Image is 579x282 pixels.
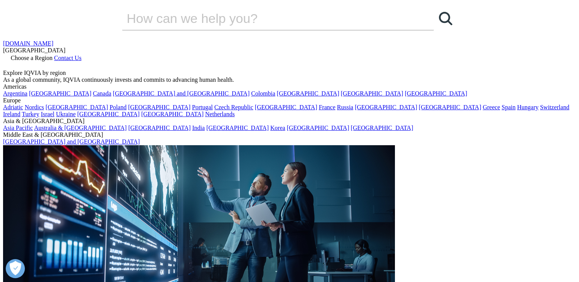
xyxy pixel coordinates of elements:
span: Choose a Region [11,55,52,61]
a: Asia Pacific [3,125,33,131]
a: Netherlands [205,111,235,117]
a: [GEOGRAPHIC_DATA] [29,90,91,97]
a: [GEOGRAPHIC_DATA] [77,111,140,117]
a: Australia & [GEOGRAPHIC_DATA] [34,125,127,131]
a: Greece [483,104,500,110]
a: Czech Republic [214,104,253,110]
div: Asia & [GEOGRAPHIC_DATA] [3,118,576,125]
a: Hungary [517,104,538,110]
input: Search [122,7,412,30]
svg: Search [439,12,452,25]
div: As a global community, IQVIA continuously invests and commits to advancing human health. [3,76,576,83]
div: Europe [3,97,576,104]
a: [GEOGRAPHIC_DATA] [341,90,403,97]
a: [GEOGRAPHIC_DATA] [277,90,339,97]
a: Russia [337,104,354,110]
a: Portugal [192,104,213,110]
a: [GEOGRAPHIC_DATA] [128,104,191,110]
a: Ukraine [56,111,76,117]
a: [GEOGRAPHIC_DATA] [287,125,349,131]
a: [GEOGRAPHIC_DATA] [141,111,204,117]
a: [GEOGRAPHIC_DATA] [405,90,467,97]
a: [GEOGRAPHIC_DATA] [255,104,317,110]
a: Search [434,7,457,30]
a: Nordics [24,104,44,110]
a: [GEOGRAPHIC_DATA] [419,104,481,110]
a: Poland [109,104,126,110]
a: France [319,104,336,110]
a: Adriatic [3,104,23,110]
div: Explore IQVIA by region [3,70,576,76]
a: Colombia [251,90,275,97]
a: [GEOGRAPHIC_DATA] [351,125,413,131]
a: [DOMAIN_NAME] [3,40,54,47]
a: [GEOGRAPHIC_DATA] [128,125,191,131]
a: [GEOGRAPHIC_DATA] and [GEOGRAPHIC_DATA] [3,138,140,145]
a: Turkey [22,111,39,117]
a: Spain [502,104,515,110]
a: Switzerland [540,104,569,110]
a: Argentina [3,90,28,97]
a: [GEOGRAPHIC_DATA] [46,104,108,110]
a: [GEOGRAPHIC_DATA] and [GEOGRAPHIC_DATA] [113,90,250,97]
a: Ireland [3,111,20,117]
div: Americas [3,83,576,90]
div: Middle East & [GEOGRAPHIC_DATA] [3,131,576,138]
a: Korea [270,125,285,131]
a: India [192,125,205,131]
a: Canada [93,90,111,97]
a: Contact Us [54,55,82,61]
button: Open Preferences [6,259,25,278]
a: Israel [41,111,55,117]
a: [GEOGRAPHIC_DATA] [206,125,269,131]
a: [GEOGRAPHIC_DATA] [355,104,417,110]
div: [GEOGRAPHIC_DATA] [3,47,576,54]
